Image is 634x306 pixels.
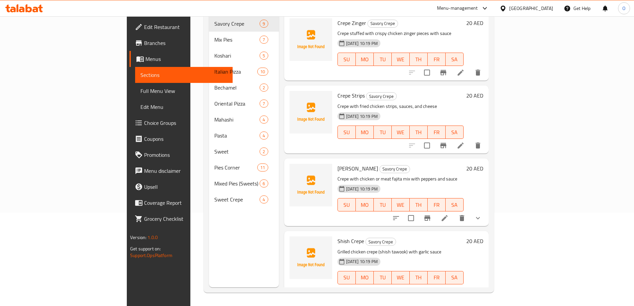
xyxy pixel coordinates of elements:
[376,273,389,282] span: TU
[147,233,158,242] span: 1.0.0
[428,126,446,139] button: FR
[135,99,233,115] a: Edit Menu
[470,283,486,299] button: delete
[412,273,425,282] span: TH
[358,128,371,137] span: MO
[388,210,404,226] button: sort-choices
[410,53,428,66] button: TH
[214,52,260,60] span: Koshari
[420,66,434,80] span: Select to update
[135,67,233,83] a: Sections
[214,116,260,124] span: Mahashi
[144,199,227,207] span: Coverage Report
[435,283,451,299] button: Branch-specific-item
[394,55,407,64] span: WE
[337,53,356,66] button: SU
[356,126,374,139] button: MO
[376,128,389,137] span: TU
[448,200,461,210] span: SA
[129,131,233,147] a: Coupons
[290,18,332,61] img: Crepe Zinger
[140,87,227,95] span: Full Menu View
[367,20,398,28] div: Savory Crepe
[374,198,392,211] button: TU
[290,164,332,206] img: Fajita Crepe
[260,101,268,107] span: 7
[214,163,258,171] span: Pies Corner
[144,183,227,191] span: Upsell
[290,236,332,279] img: Shish Crepe
[410,271,428,284] button: TH
[448,55,461,64] span: SA
[260,117,268,123] span: 4
[260,84,268,92] div: items
[129,35,233,51] a: Branches
[144,151,227,159] span: Promotions
[337,18,366,28] span: Crepe Zinger
[260,180,268,187] span: 6
[260,133,268,139] span: 4
[209,112,279,128] div: Mahashi4
[379,165,410,173] div: Savory Crepe
[209,64,279,80] div: Italian Pizza10
[337,271,356,284] button: SU
[130,251,172,260] a: Support.OpsPlatform
[410,198,428,211] button: TH
[144,215,227,223] span: Grocery Checklist
[340,55,353,64] span: SU
[343,40,380,47] span: [DATE] 10:19 PM
[466,91,483,100] h6: 20 AED
[140,103,227,111] span: Edit Menu
[446,271,464,284] button: SA
[337,163,378,173] span: [PERSON_NAME]
[340,128,353,137] span: SU
[260,195,268,203] div: items
[441,214,449,222] a: Edit menu item
[144,135,227,143] span: Coupons
[457,142,465,150] a: Edit menu item
[366,93,396,100] span: Savory Crepe
[366,238,396,246] span: Savory Crepe
[260,196,268,203] span: 4
[356,53,374,66] button: MO
[412,128,425,137] span: TH
[129,195,233,211] a: Coverage Report
[466,236,483,246] h6: 20 AED
[470,65,486,81] button: delete
[140,71,227,79] span: Sections
[145,55,227,63] span: Menus
[214,20,260,28] div: Savory Crepe
[470,210,486,226] button: show more
[209,159,279,175] div: Pies Corner11
[394,128,407,137] span: WE
[474,214,482,222] svg: Show Choices
[214,84,260,92] div: Bechamel
[209,13,279,210] nav: Menu sections
[144,119,227,127] span: Choice Groups
[358,55,371,64] span: MO
[209,175,279,191] div: Mixed Pies (Sweets)6
[260,149,268,155] span: 2
[129,115,233,131] a: Choice Groups
[214,36,260,44] span: Mix Pies
[260,85,268,91] span: 2
[404,211,418,225] span: Select to update
[470,138,486,153] button: delete
[419,210,435,226] button: Branch-specific-item
[457,69,465,77] a: Edit menu item
[365,238,396,246] div: Savory Crepe
[374,271,392,284] button: TU
[260,116,268,124] div: items
[435,65,451,81] button: Branch-specific-item
[209,48,279,64] div: Koshari5
[129,19,233,35] a: Edit Restaurant
[337,248,464,256] p: Grilled chicken crepe (shish tawook) with garlic sauce
[356,198,374,211] button: MO
[214,68,258,76] span: Italian Pizza
[428,271,446,284] button: FR
[343,186,380,192] span: [DATE] 10:19 PM
[446,53,464,66] button: SA
[428,198,446,211] button: FR
[135,83,233,99] a: Full Menu View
